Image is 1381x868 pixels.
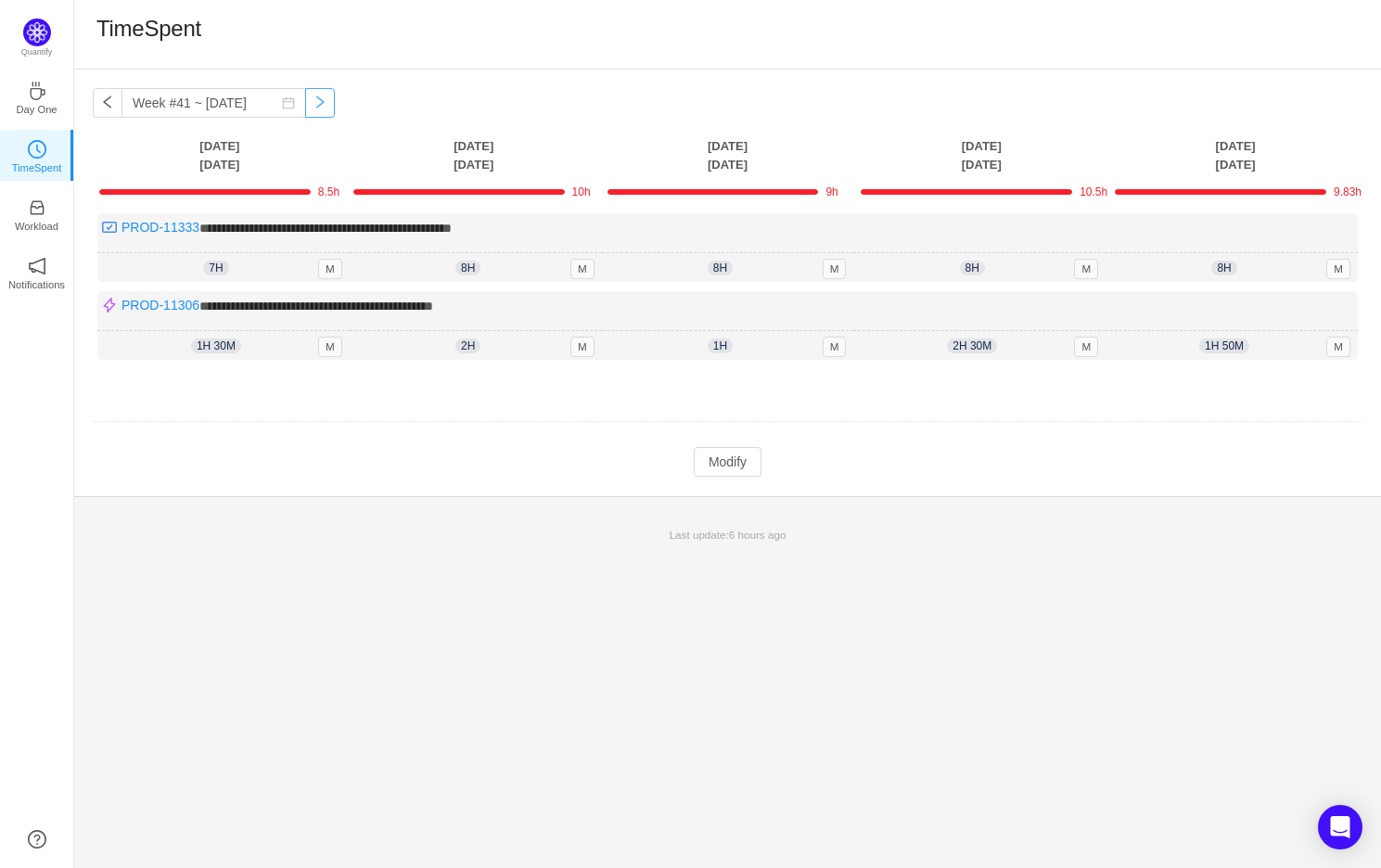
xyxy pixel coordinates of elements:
i: icon: coffee [28,82,46,100]
span: M [1326,259,1350,279]
span: M [823,337,847,357]
span: M [823,259,847,279]
a: icon: inboxWorkload [28,204,46,223]
p: Workload [15,218,58,235]
span: 6 hours ago [729,529,786,541]
span: 9h [825,185,838,198]
h1: TimeSpent [96,15,201,43]
span: M [1074,259,1098,279]
a: icon: clock-circleTimeSpent [28,146,46,164]
a: PROD-11333 [121,220,199,235]
button: Modify [694,447,761,477]
th: [DATE] [DATE] [601,136,855,174]
span: M [318,337,342,357]
p: TimeSpent [12,160,62,176]
span: 8.5h [318,185,339,198]
img: 10307 [102,298,117,313]
th: [DATE] [DATE] [93,136,347,174]
button: icon: right [305,88,335,118]
span: 9.83h [1334,185,1362,198]
span: 1h [708,338,733,353]
span: M [1326,337,1350,357]
a: icon: question-circle [28,830,46,849]
i: icon: inbox [28,198,46,217]
span: 8h [455,261,480,275]
span: 8h [960,261,985,275]
span: M [570,337,595,357]
th: [DATE] [DATE] [854,136,1108,174]
i: icon: notification [28,257,46,275]
th: [DATE] [DATE] [1108,136,1362,174]
th: [DATE] [DATE] [347,136,601,174]
span: 10.5h [1080,185,1107,198]
div: Open Intercom Messenger [1318,805,1362,849]
span: M [318,259,342,279]
button: icon: left [93,88,122,118]
span: 1h 30m [191,338,241,353]
p: Quantify [21,46,53,59]
input: Select a week [121,88,306,118]
i: icon: calendar [282,96,295,109]
img: Quantify [23,19,51,46]
span: 8h [1211,261,1236,275]
a: PROD-11306 [121,298,199,313]
span: 8h [708,261,733,275]
img: 10300 [102,220,117,235]
span: 2h 30m [947,338,997,353]
i: icon: clock-circle [28,140,46,159]
a: icon: coffeeDay One [28,87,46,106]
span: 2h [455,338,480,353]
p: Notifications [8,276,65,293]
span: Last update: [670,529,786,541]
a: icon: notificationNotifications [28,262,46,281]
span: M [1074,337,1098,357]
span: 7h [203,261,228,275]
span: 10h [572,185,591,198]
p: Day One [16,101,57,118]
span: M [570,259,595,279]
span: 1h 50m [1199,338,1249,353]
